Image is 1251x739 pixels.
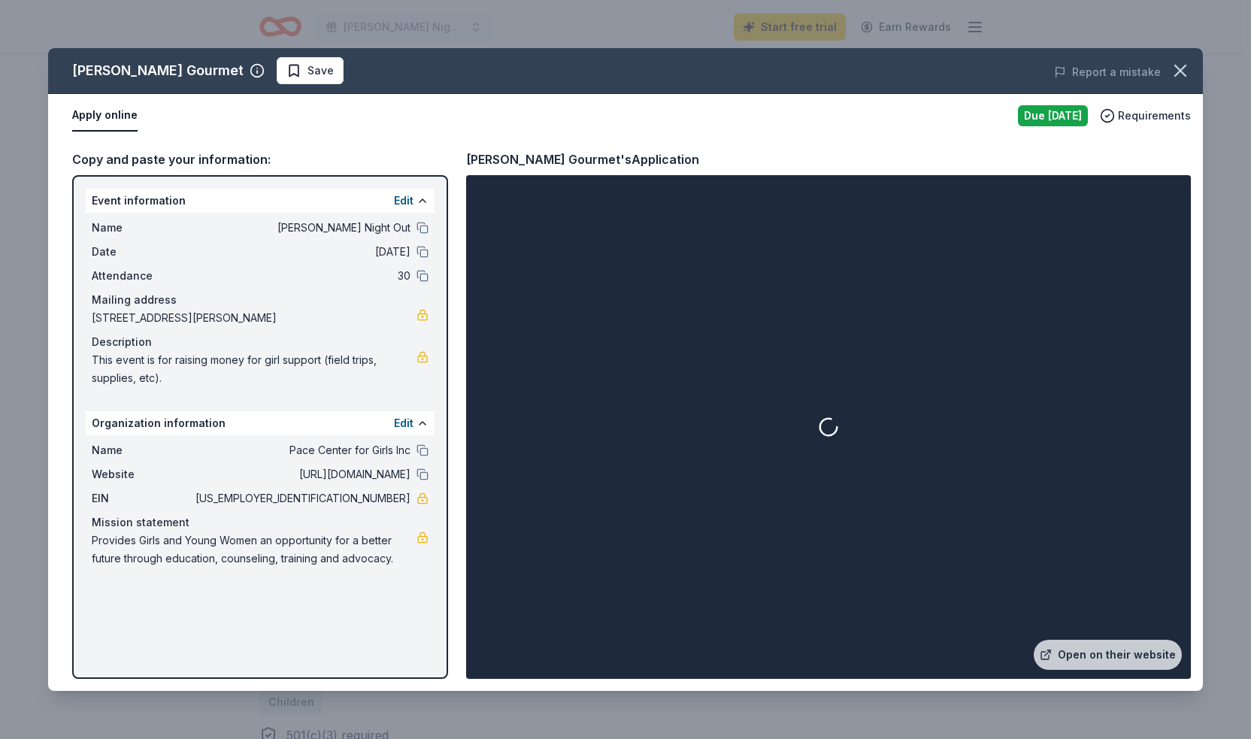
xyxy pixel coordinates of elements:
[192,267,410,285] span: 30
[72,100,138,132] button: Apply online
[86,411,435,435] div: Organization information
[192,465,410,483] span: [URL][DOMAIN_NAME]
[307,62,334,80] span: Save
[92,219,192,237] span: Name
[92,291,429,309] div: Mailing address
[86,189,435,213] div: Event information
[192,489,410,507] span: [US_EMPLOYER_IDENTIFICATION_NUMBER]
[92,309,416,327] span: [STREET_ADDRESS][PERSON_NAME]
[192,243,410,261] span: [DATE]
[1054,63,1161,81] button: Report a mistake
[466,150,699,169] div: [PERSON_NAME] Gourmet's Application
[394,414,413,432] button: Edit
[192,219,410,237] span: [PERSON_NAME] Night Out
[92,243,192,261] span: Date
[92,333,429,351] div: Description
[72,59,244,83] div: [PERSON_NAME] Gourmet
[1118,107,1191,125] span: Requirements
[92,465,192,483] span: Website
[92,513,429,532] div: Mission statement
[1034,640,1182,670] a: Open on their website
[72,150,448,169] div: Copy and paste your information:
[92,267,192,285] span: Attendance
[92,351,416,387] span: This event is for raising money for girl support (field trips, supplies, etc).
[394,192,413,210] button: Edit
[1018,105,1088,126] div: Due [DATE]
[192,441,410,459] span: Pace Center for Girls Inc
[92,489,192,507] span: EIN
[92,441,192,459] span: Name
[277,57,344,84] button: Save
[1100,107,1191,125] button: Requirements
[92,532,416,568] span: Provides Girls and Young Women an opportunity for a better future through education, counseling, ...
